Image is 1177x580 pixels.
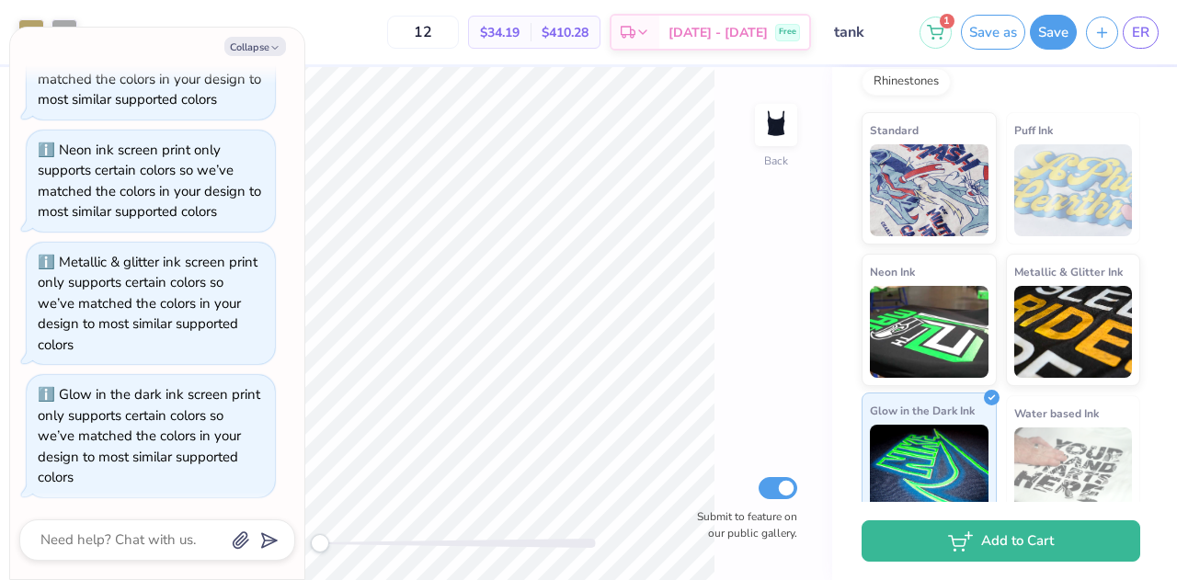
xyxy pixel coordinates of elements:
input: – – [387,16,459,49]
label: Submit to feature on our public gallery. [687,508,797,541]
span: Metallic & Glitter Ink [1014,262,1123,281]
span: Water based Ink [1014,404,1099,423]
div: Neon ink screen print only supports certain colors so we’ve matched the colors in your design to ... [38,141,261,222]
div: Rhinestones [862,68,951,96]
input: Untitled Design [820,14,910,51]
a: ER [1123,17,1159,49]
span: Standard [870,120,919,140]
span: 1 [940,14,954,28]
img: Standard [870,144,988,236]
span: $34.19 [480,23,520,42]
button: Save [1030,15,1077,50]
img: Glow in the Dark Ink [870,425,988,517]
img: Water based Ink [1014,427,1133,519]
button: Save as [961,15,1025,50]
img: Metallic & Glitter Ink [1014,286,1133,378]
button: Add to Cart [862,520,1140,562]
button: 1 [920,17,952,49]
button: Collapse [224,37,286,56]
div: Glow in the dark ink screen print only supports certain colors so we’ve matched the colors in you... [38,385,260,486]
img: Back [758,107,794,143]
span: Free [779,26,796,39]
div: Back [764,153,788,169]
span: Puff Ink [1014,120,1053,140]
div: Accessibility label [311,534,329,552]
div: Metallic & glitter ink screen print only supports certain colors so we’ve matched the colors in y... [38,253,257,354]
img: Puff Ink [1014,144,1133,236]
img: Neon Ink [870,286,988,378]
span: $410.28 [542,23,588,42]
span: Glow in the Dark Ink [870,401,975,420]
span: Neon Ink [870,262,915,281]
span: [DATE] - [DATE] [668,23,768,42]
span: ER [1132,22,1149,43]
